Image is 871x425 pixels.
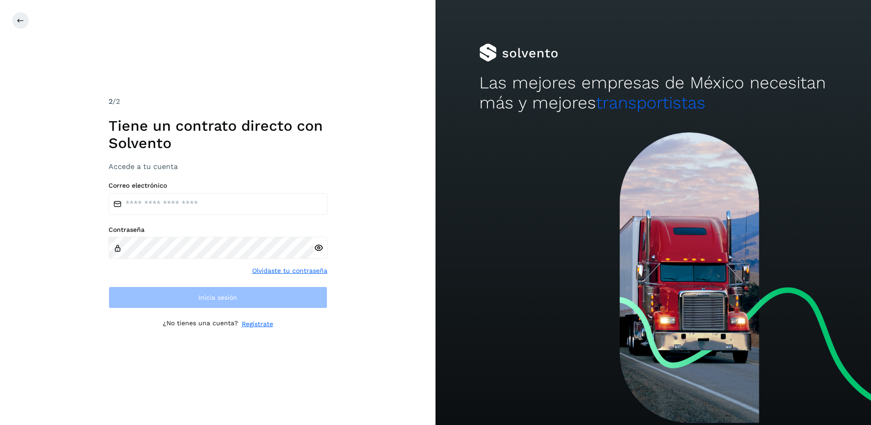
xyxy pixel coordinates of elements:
a: Regístrate [242,319,273,329]
a: Olvidaste tu contraseña [252,266,327,276]
h2: Las mejores empresas de México necesitan más y mejores [479,73,828,113]
span: transportistas [596,93,705,113]
p: ¿No tienes una cuenta? [163,319,238,329]
label: Correo electrónico [109,182,327,189]
h3: Accede a tu cuenta [109,162,327,171]
span: Inicia sesión [198,294,237,301]
div: /2 [109,96,327,107]
h1: Tiene un contrato directo con Solvento [109,117,327,152]
span: 2 [109,97,113,106]
label: Contraseña [109,226,327,234]
button: Inicia sesión [109,287,327,308]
